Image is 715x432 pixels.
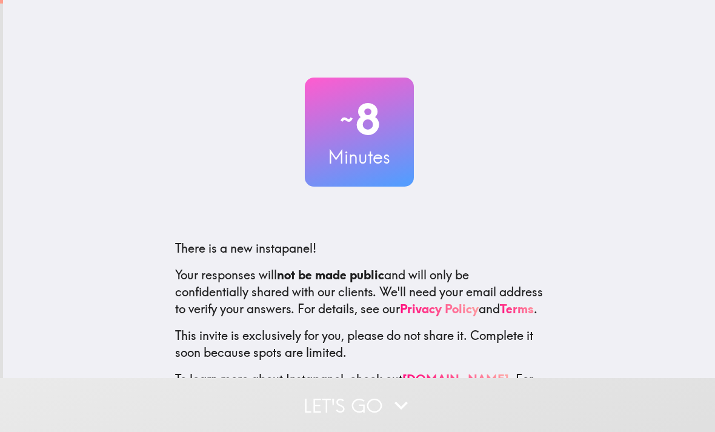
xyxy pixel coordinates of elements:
[175,267,544,317] p: Your responses will and will only be confidentially shared with our clients. We'll need your emai...
[175,241,316,256] span: There is a new instapanel!
[305,95,414,144] h2: 8
[400,301,479,316] a: Privacy Policy
[277,267,384,282] b: not be made public
[175,371,544,422] p: To learn more about Instapanel, check out . For questions or help, email us at .
[338,101,355,138] span: ~
[175,327,544,361] p: This invite is exclusively for you, please do not share it. Complete it soon because spots are li...
[402,371,509,387] a: [DOMAIN_NAME]
[305,144,414,170] h3: Minutes
[500,301,534,316] a: Terms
